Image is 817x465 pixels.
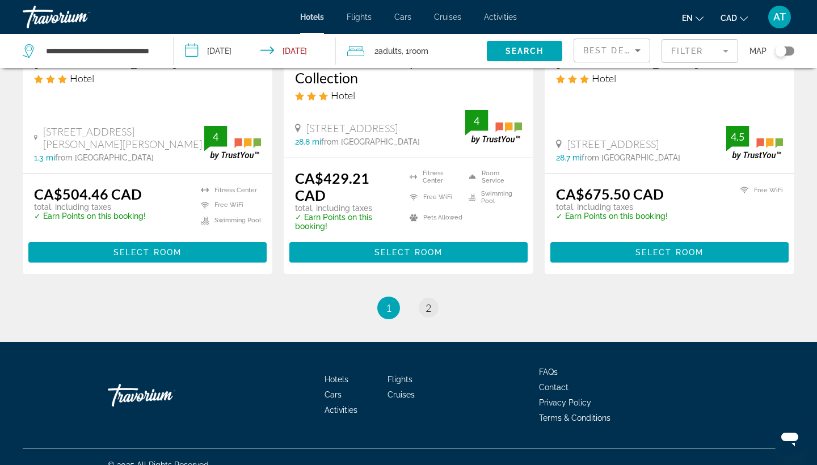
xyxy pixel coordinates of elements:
p: total, including taxes [295,204,395,213]
a: Contact [539,383,568,392]
a: Travorium [108,378,221,412]
a: Flights [388,375,412,384]
button: Select Room [550,242,789,263]
li: Fitness Center [195,185,261,195]
a: Cruises [388,390,415,399]
span: en [682,14,693,23]
li: Free WiFi [735,185,783,195]
span: [STREET_ADDRESS] [567,138,659,150]
span: CAD [721,14,737,23]
div: 3 star Hotel [295,89,522,102]
a: Cars [394,12,411,22]
span: Select Room [113,248,182,257]
span: from [GEOGRAPHIC_DATA] [55,153,154,162]
p: ✓ Earn Points on this booking! [295,213,395,231]
li: Room Service [463,170,522,184]
li: Free WiFi [195,201,261,210]
ins: CA$504.46 CAD [34,185,142,202]
span: Adults [378,46,402,56]
li: Swimming Pool [463,190,522,205]
div: 4 [204,130,227,143]
span: 28.7 mi [556,153,582,162]
a: Hotels [300,12,324,22]
a: Select Room [289,244,528,257]
span: Map [749,43,767,59]
div: 4.5 [726,130,749,143]
button: Filter [662,39,738,64]
a: Cars [325,390,342,399]
button: Select Room [289,242,528,263]
img: trustyou-badge.svg [465,110,522,143]
div: 3 star Hotel [34,72,261,84]
li: Fitness Center [404,170,463,184]
iframe: Button to launch messaging window [772,420,808,456]
span: from [GEOGRAPHIC_DATA] [321,137,420,146]
p: total, including taxes [556,202,668,212]
span: Select Room [635,248,704,257]
a: Travorium [23,2,136,32]
span: 2 [374,43,402,59]
ins: CA$429.21 CAD [295,170,369,204]
a: FAQs [539,367,558,377]
a: Activities [484,12,517,22]
button: Toggle map [767,46,794,56]
div: 4 [465,114,488,128]
button: Search [487,41,562,61]
span: , 1 [402,43,428,59]
mat-select: Sort by [583,44,641,57]
span: Search [506,46,544,56]
p: ✓ Earn Points on this booking! [34,212,146,221]
img: trustyou-badge.svg [204,126,261,159]
a: Terms & Conditions [539,413,610,422]
p: ✓ Earn Points on this booking! [556,212,668,221]
ins: CA$675.50 CAD [556,185,664,202]
span: AT [773,11,786,23]
button: Travelers: 2 adults, 0 children [336,34,487,68]
nav: Pagination [23,297,794,319]
a: Flights [347,12,372,22]
a: Privacy Policy [539,398,591,407]
span: [STREET_ADDRESS] [306,122,398,134]
img: trustyou-badge.svg [726,126,783,159]
span: Room [409,46,428,56]
li: Swimming Pool [195,215,261,225]
span: 28.8 mi [295,137,321,146]
span: 2 [426,302,431,314]
button: Change language [682,10,704,26]
a: Cruises [434,12,461,22]
span: [STREET_ADDRESS][PERSON_NAME][PERSON_NAME] [43,125,204,150]
a: Select Room [28,244,267,257]
span: 1.3 mi [34,153,55,162]
a: Select Room [550,244,789,257]
button: Check-in date: Oct 24, 2025 Check-out date: Oct 26, 2025 [174,34,336,68]
p: total, including taxes [34,202,146,212]
span: Hotel [331,89,355,102]
li: Free WiFi [404,190,463,205]
button: User Menu [765,5,794,29]
span: 1 [386,302,391,314]
span: Select Room [374,248,443,257]
div: 3 star Hotel [556,72,783,84]
a: Hotels [325,375,348,384]
button: Select Room [28,242,267,263]
a: Activities [325,405,357,415]
span: Best Deals [583,46,642,55]
button: Change currency [721,10,748,26]
a: Christies Mill Inn Spa BW Premier Collection [295,52,522,86]
span: Hotel [592,72,616,84]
